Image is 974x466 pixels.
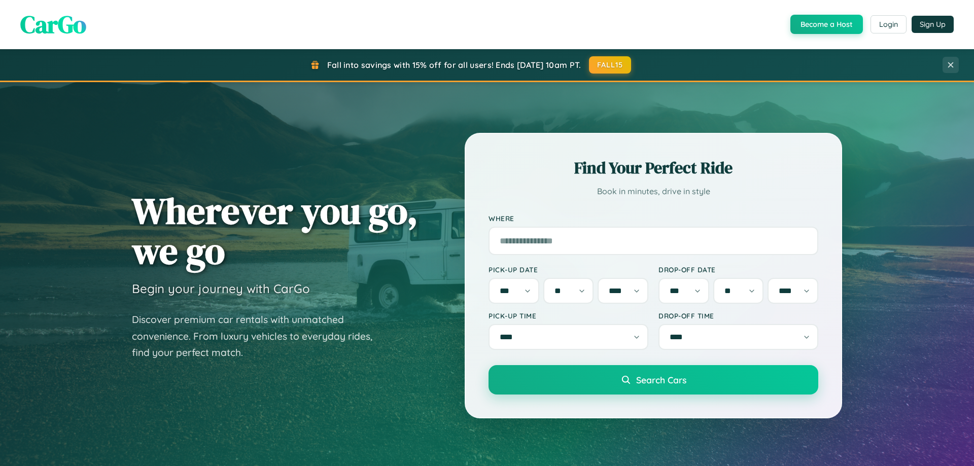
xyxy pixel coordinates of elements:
button: Search Cars [489,365,818,395]
p: Book in minutes, drive in style [489,184,818,199]
button: Become a Host [790,15,863,34]
button: FALL15 [589,56,632,74]
h1: Wherever you go, we go [132,191,418,271]
span: Fall into savings with 15% off for all users! Ends [DATE] 10am PT. [327,60,581,70]
h3: Begin your journey with CarGo [132,281,310,296]
span: CarGo [20,8,86,41]
label: Where [489,214,818,223]
p: Discover premium car rentals with unmatched convenience. From luxury vehicles to everyday rides, ... [132,311,386,361]
label: Pick-up Time [489,311,648,320]
h2: Find Your Perfect Ride [489,157,818,179]
label: Drop-off Date [658,265,818,274]
button: Login [871,15,907,33]
label: Pick-up Date [489,265,648,274]
label: Drop-off Time [658,311,818,320]
span: Search Cars [636,374,686,385]
button: Sign Up [912,16,954,33]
